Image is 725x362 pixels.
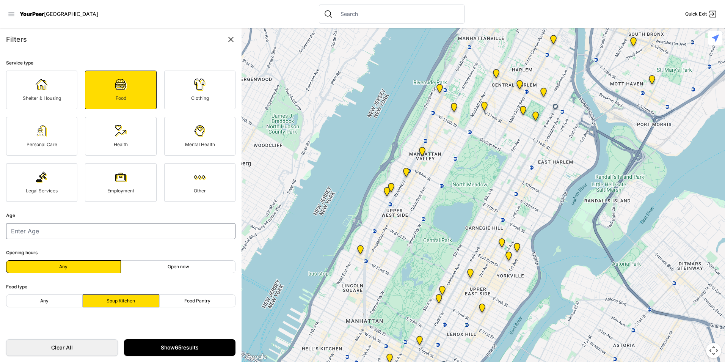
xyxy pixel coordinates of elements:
span: Mental Health [185,142,215,147]
div: The Cathedral Church of St. John the Divine [446,100,462,118]
span: Personal Care [27,142,57,147]
a: YourPeer[GEOGRAPHIC_DATA] [20,12,98,16]
div: East Harlem [536,85,551,103]
button: Map camera controls [706,343,721,358]
span: Food [116,95,126,101]
span: Legal Services [26,188,58,194]
a: Quick Exit [685,9,717,19]
span: YourPeer [20,11,44,17]
span: Clear All [14,344,110,351]
a: Mental Health [164,117,235,156]
a: Legal Services [6,163,77,202]
div: Senior Programming [379,184,395,202]
a: Employment [85,163,156,202]
div: Manhattan [414,144,430,162]
a: Open this area in Google Maps (opens a new window) [243,352,268,362]
span: Any [40,298,49,304]
span: Employment [107,188,134,194]
span: Service type [6,60,33,66]
div: Harlem [477,99,492,117]
a: Other [164,163,235,202]
span: Soup Kitchen [107,298,135,304]
a: Health [85,117,156,156]
div: Manhattan [431,291,447,309]
a: Clothing [164,71,235,109]
span: Any [59,264,67,270]
a: Personal Care [6,117,77,156]
div: Queen of Peace Single Male-Identified Adult Shelter [626,34,641,52]
span: Shelter & Housing [23,95,61,101]
span: Other [194,188,206,194]
div: Food Provider [399,165,414,183]
div: Willis Green Jr. Adult Healthcare Center [512,77,527,95]
a: Clear All [6,339,118,356]
span: Clothing [191,95,209,101]
div: Harlem [515,103,531,121]
a: Show65results [124,339,236,356]
input: Enter Age [6,223,235,239]
span: Open now [168,264,189,270]
img: Google [243,352,268,362]
span: [GEOGRAPHIC_DATA] [44,11,98,17]
span: Age [6,212,15,218]
span: Filters [6,35,27,43]
div: Harlem Temple Corps [546,32,561,50]
span: Quick Exit [685,11,707,17]
span: Food type [6,284,27,290]
a: Shelter & Housing [6,71,77,109]
input: Search [336,10,460,18]
span: Food Pantry [184,298,210,304]
a: Food [85,71,156,109]
span: Health [114,142,128,147]
div: Avenue Church [509,240,525,258]
span: Opening hours [6,250,38,255]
